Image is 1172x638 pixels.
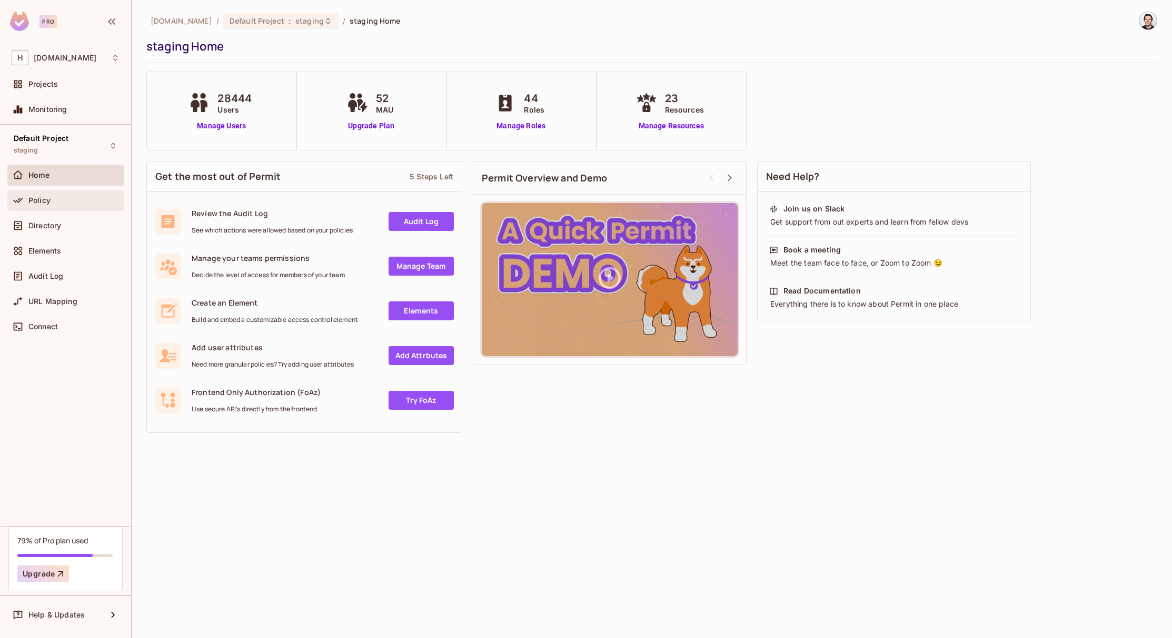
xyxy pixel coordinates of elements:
span: staging Home [350,16,401,26]
span: Add user attributes [192,342,354,352]
img: SReyMgAAAABJRU5ErkJggg== [10,12,29,31]
span: Need more granular policies? Try adding user attributes [192,360,354,369]
button: Upgrade [17,565,69,582]
span: Users [217,104,252,115]
span: 52 [376,90,393,106]
span: Create an Element [192,298,358,308]
div: Meet the team face to face, or Zoom to Zoom 😉 [769,258,1019,268]
li: / [216,16,219,26]
div: Join us on Slack [783,204,845,214]
span: Connect [28,322,58,331]
span: 44 [524,90,544,106]
span: Workspace: honeycombinsurance.com [34,54,96,62]
span: Use secure API's directly from the frontend [192,405,321,413]
span: the active workspace [151,16,212,26]
span: Build and embed a customizable access control element [192,316,358,324]
div: Get support from out experts and learn from fellow devs [769,217,1019,227]
span: Review the Audit Log [192,208,353,218]
a: Audit Log [389,212,454,231]
span: Need Help? [766,170,820,183]
span: Permit Overview and Demo [482,171,608,185]
span: Manage your teams permissions [192,253,345,263]
div: Pro [39,15,57,28]
a: Upgrade Plan [344,120,399,131]
span: See which actions were allowed based on your policies [192,226,353,235]
a: Manage Resources [633,120,709,131]
span: Monitoring [28,105,67,114]
span: Default Project [14,134,68,143]
li: / [343,16,345,26]
a: Elements [389,301,454,320]
span: Help & Updates [28,611,85,619]
span: URL Mapping [28,297,77,306]
a: Manage Users [186,120,257,131]
div: 79% of Pro plan used [17,535,88,545]
a: Add Attrbutes [389,346,454,365]
div: Read Documentation [783,286,861,296]
a: Manage Team [389,257,454,276]
div: Book a meeting [783,245,841,255]
span: Policy [28,196,51,205]
span: Get the most out of Permit [155,170,281,183]
span: Default Project [230,16,284,26]
div: Everything there is to know about Permit in one place [769,299,1019,309]
span: Elements [28,247,61,255]
span: 23 [665,90,704,106]
span: Audit Log [28,272,63,280]
span: Decide the level of access for members of your team [192,271,345,279]
span: Resources [665,104,704,115]
span: Projects [28,80,58,88]
span: 28444 [217,90,252,106]
div: 5 Steps Left [410,171,453,181]
img: Daniel Wilborn [1139,12,1157,29]
a: Try FoAz [389,391,454,410]
span: Home [28,171,50,179]
span: : [288,17,292,25]
span: staging [14,146,38,155]
span: Directory [28,221,61,230]
span: Roles [524,104,544,115]
div: staging Home [146,38,1152,54]
span: staging [295,16,324,26]
span: MAU [376,104,393,115]
span: Frontend Only Authorization (FoAz) [192,387,321,397]
span: H [12,50,28,65]
a: Manage Roles [492,120,550,131]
